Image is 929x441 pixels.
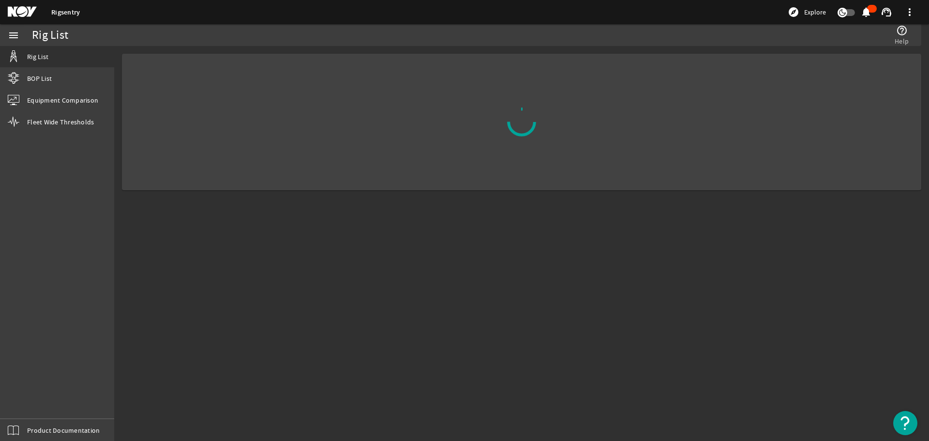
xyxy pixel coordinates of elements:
mat-icon: help_outline [896,25,908,36]
button: Explore [784,4,830,20]
span: Help [895,36,909,46]
span: Product Documentation [27,426,100,435]
button: Open Resource Center [893,411,917,435]
mat-icon: support_agent [881,6,892,18]
button: more_vert [898,0,921,24]
span: Explore [804,7,826,17]
span: BOP List [27,74,52,83]
mat-icon: explore [788,6,799,18]
a: Rigsentry [51,8,80,17]
span: Rig List [27,52,48,61]
div: Rig List [32,30,68,40]
mat-icon: menu [8,30,19,41]
span: Fleet Wide Thresholds [27,117,94,127]
mat-icon: notifications [860,6,872,18]
span: Equipment Comparison [27,95,98,105]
